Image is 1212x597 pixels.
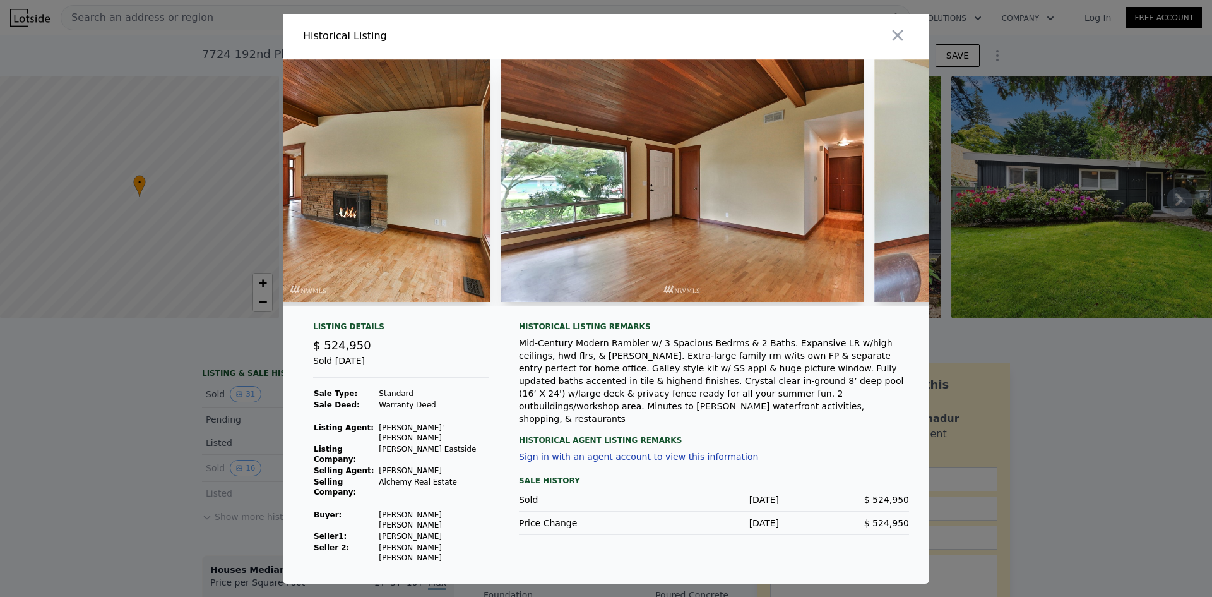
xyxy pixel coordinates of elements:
div: Historical Agent Listing Remarks [519,425,909,445]
button: Sign in with an agent account to view this information [519,452,758,462]
strong: Selling Company: [314,478,356,497]
span: $ 524,950 [864,495,909,505]
td: [PERSON_NAME] [PERSON_NAME] [378,542,489,564]
td: [PERSON_NAME] Eastside [378,443,489,465]
strong: Sale Deed: [314,401,360,409]
td: [PERSON_NAME] [378,465,489,476]
strong: Seller 2: [314,543,349,552]
td: [PERSON_NAME] [378,531,489,542]
strong: Sale Type: [314,389,357,398]
strong: Listing Agent: [314,423,374,432]
td: [PERSON_NAME]' [PERSON_NAME] [378,422,489,443]
td: Warranty Deed [378,399,489,411]
div: Historical Listing remarks [519,322,909,332]
div: [DATE] [649,517,779,529]
td: [PERSON_NAME] [PERSON_NAME] [378,509,489,531]
div: [DATE] [649,493,779,506]
td: Standard [378,388,489,399]
div: Price Change [519,517,649,529]
img: Property Img [127,59,490,302]
strong: Selling Agent: [314,466,374,475]
span: $ 524,950 [313,339,371,352]
strong: Seller 1 : [314,532,347,541]
span: $ 524,950 [864,518,909,528]
div: Sold [DATE] [313,354,489,378]
div: Mid-Century Modern Rambler w/ 3 Spacious Bedrms & 2 Baths. Expansive LR w/high ceilings, hwd flrs... [519,337,909,425]
div: Sale History [519,473,909,488]
div: Listing Details [313,322,489,337]
strong: Buyer : [314,510,342,519]
img: Property Img [501,59,864,302]
div: Sold [519,493,649,506]
strong: Listing Company: [314,445,356,464]
div: Historical Listing [303,28,601,44]
td: Alchemy Real Estate [378,476,489,498]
